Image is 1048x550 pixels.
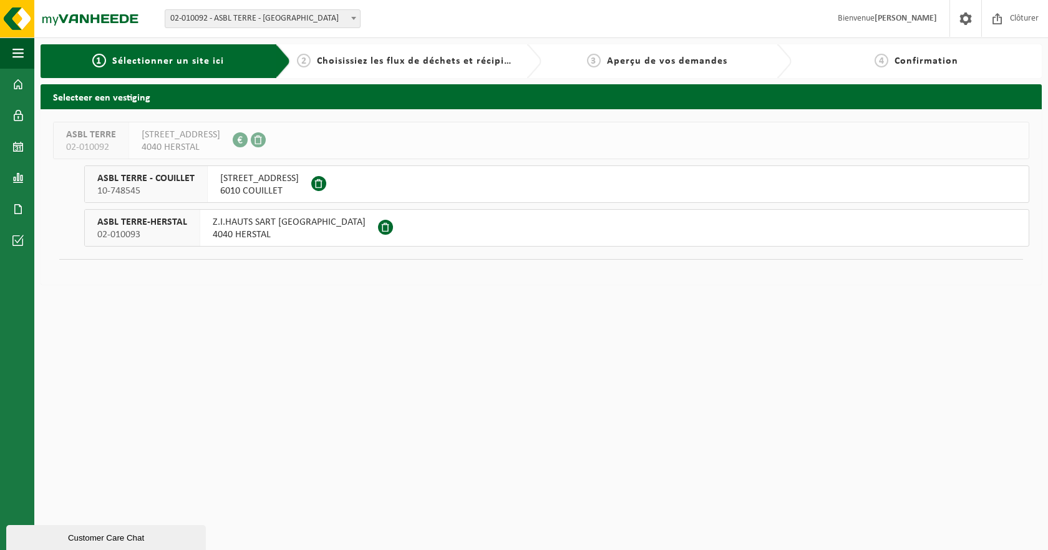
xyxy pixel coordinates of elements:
span: 02-010093 [97,228,187,241]
span: 4 [875,54,888,67]
button: ASBL TERRE - COUILLET 10-748545 [STREET_ADDRESS]6010 COUILLET [84,165,1029,203]
span: Z.I.HAUTS SART [GEOGRAPHIC_DATA] [213,216,366,228]
span: 4040 HERSTAL [213,228,366,241]
span: ASBL TERRE [66,129,116,141]
button: ASBL TERRE-HERSTAL 02-010093 Z.I.HAUTS SART [GEOGRAPHIC_DATA]4040 HERSTAL [84,209,1029,247]
span: [STREET_ADDRESS] [142,129,220,141]
span: 3 [587,54,601,67]
span: [STREET_ADDRESS] [220,172,299,185]
span: 2 [297,54,311,67]
span: Sélectionner un site ici [112,56,224,66]
strong: [PERSON_NAME] [875,14,937,23]
span: Aperçu de vos demandes [607,56,727,66]
span: Confirmation [895,56,958,66]
span: Choisissiez les flux de déchets et récipients [317,56,525,66]
span: 4040 HERSTAL [142,141,220,154]
span: 02-010092 - ASBL TERRE - HERSTAL [165,10,360,27]
h2: Selecteer een vestiging [41,84,1042,109]
span: 02-010092 - ASBL TERRE - HERSTAL [165,9,361,28]
span: 02-010092 [66,141,116,154]
span: ASBL TERRE - COUILLET [97,172,195,185]
span: 10-748545 [97,185,195,197]
span: ASBL TERRE-HERSTAL [97,216,187,228]
span: 1 [92,54,106,67]
iframe: chat widget [6,523,208,550]
span: 6010 COUILLET [220,185,299,197]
